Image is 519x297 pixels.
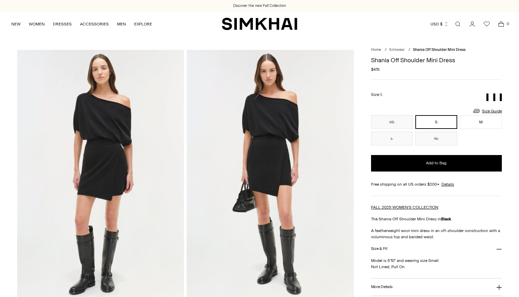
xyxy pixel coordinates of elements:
[389,47,405,52] a: Knitwear
[371,155,502,172] button: Add to Bag
[441,181,454,187] a: Details
[380,92,382,97] span: S
[480,17,494,31] a: Wishlist
[371,205,438,210] a: FALL 2025 WOMEN'S COLLECTION
[233,3,286,9] a: Discover the new Fall Collection
[505,21,511,27] span: 0
[134,16,152,32] a: EXPLORE
[80,16,109,32] a: ACCESSORIES
[426,160,447,166] span: Add to Bag
[371,132,413,145] button: L
[371,285,393,289] h3: More Details
[371,181,502,187] div: Free shipping on all US orders $200+
[371,278,502,296] button: More Details
[53,16,72,32] a: DRESSES
[430,16,449,32] button: USD $
[371,57,502,63] h1: Shania Off Shoulder Mini Dress
[413,47,465,52] span: Shania Off Shoulder Mini Dress
[415,115,457,129] button: S
[371,257,502,270] p: Model is 5'10" and wearing size Small Not Lined, Pull On
[385,47,387,53] div: /
[494,17,508,31] a: Open cart modal
[371,91,382,98] label: Size:
[371,47,381,52] a: Home
[371,246,388,251] h3: Size & Fit
[465,17,479,31] a: Go to the account page
[29,16,45,32] a: WOMEN
[460,115,502,129] button: M
[117,16,126,32] a: MEN
[222,17,297,31] a: SIMKHAI
[451,17,465,31] a: Open search modal
[408,47,410,53] div: /
[11,16,21,32] a: NEW
[472,107,502,115] a: Size Guide
[371,115,413,129] button: XS
[441,217,451,221] strong: Black
[371,66,380,73] span: $415
[371,216,502,222] p: The Shania Off Shoulder Mini Dress in
[371,228,502,240] p: A featherweight wool mini dress in an off-shoulder construction with a voluminous top and banded ...
[371,47,502,53] nav: breadcrumbs
[415,132,457,145] button: XL
[371,240,502,257] button: Size & Fit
